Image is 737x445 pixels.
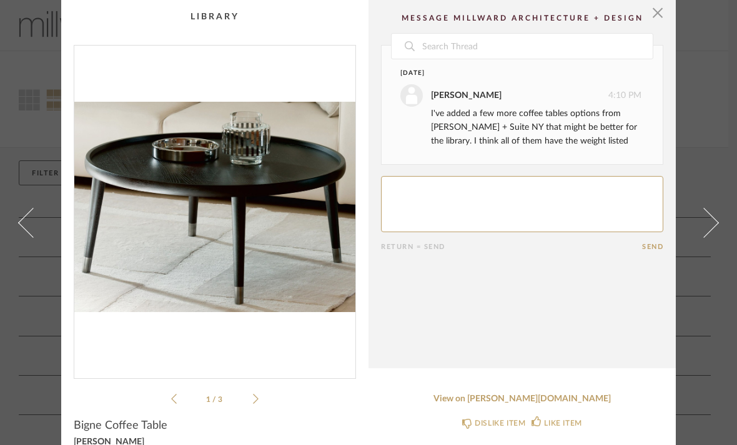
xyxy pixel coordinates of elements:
div: I've added a few more coffee tables options from [PERSON_NAME] + Suite NY that might be better fo... [431,107,641,148]
div: 4:10 PM [400,84,641,107]
div: DISLIKE ITEM [475,417,525,429]
a: View on [PERSON_NAME][DOMAIN_NAME] [381,394,663,404]
img: f6467063-317a-4663-836b-4e056b6f13f0_1000x1000.jpg [74,46,355,368]
span: 3 [218,396,224,403]
div: 0 [74,46,355,368]
span: / [212,396,218,403]
div: LIKE ITEM [544,417,581,429]
button: Send [642,243,663,251]
input: Search Thread [421,34,653,59]
div: Return = Send [381,243,642,251]
span: Bigne Coffee Table [74,419,167,433]
span: 1 [206,396,212,403]
div: [PERSON_NAME] [431,89,502,102]
div: [DATE] [400,69,618,78]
